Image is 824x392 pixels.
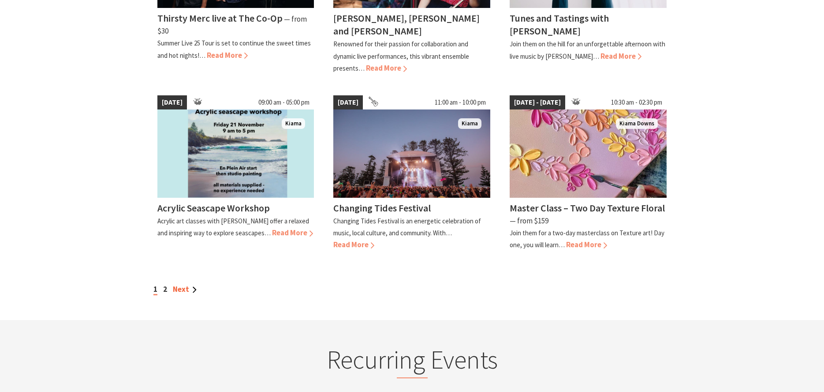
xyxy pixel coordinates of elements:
a: 2 [163,284,167,294]
span: Read More [566,240,607,249]
h2: Recurring Events [239,344,585,379]
img: textured flowers on canvas [510,109,667,198]
p: Join them on the hill for an unforgettable afternoon with live music by [PERSON_NAME]… [510,40,665,60]
span: 1 [153,284,157,295]
h4: [PERSON_NAME], [PERSON_NAME] and [PERSON_NAME] [333,12,480,37]
h4: Acrylic Seascape Workshop [157,202,270,214]
span: Kiama [458,118,481,129]
a: [DATE] - [DATE] 10:30 am - 02:30 pm textured flowers on canvas Kiama Downs Master Class – Two Day... [510,95,667,251]
span: [DATE] - [DATE] [510,95,565,109]
p: Join them for a two-day masterclass on Texture art! Day one, you will learn… [510,229,664,249]
span: Read More [333,240,374,249]
span: [DATE] [157,95,187,109]
p: Changing Tides Festival is an energetic celebration of music, local culture, and community. With… [333,217,481,237]
span: 11:00 am - 10:00 pm [430,95,490,109]
span: Kiama Downs [616,118,658,129]
h4: Thirsty Merc live at The Co-Op [157,12,283,24]
p: Acrylic art classes with [PERSON_NAME] offer a relaxed and inspiring way to explore seascapes… [157,217,309,237]
span: Read More [272,228,313,237]
span: Kiama [282,118,305,129]
h4: Tunes and Tastings with [PERSON_NAME] [510,12,609,37]
p: Renowned for their passion for collaboration and dynamic live performances, this vibrant ensemble... [333,40,469,72]
a: Next [173,284,197,294]
span: 09:00 am - 05:00 pm [254,95,314,109]
span: Read More [600,51,641,61]
p: Summer Live 25 Tour is set to continue the sweet times and hot nights!… [157,39,311,59]
h4: Master Class – Two Day Texture Floral [510,202,665,214]
h4: Changing Tides Festival [333,202,431,214]
span: Read More [207,50,248,60]
img: Changing Tides Main Stage [333,109,490,198]
span: ⁠— from $159 [510,216,548,226]
span: [DATE] [333,95,363,109]
a: [DATE] 11:00 am - 10:00 pm Changing Tides Main Stage Kiama Changing Tides Festival Changing Tides... [333,95,490,251]
span: 10:30 am - 02:30 pm [607,95,667,109]
a: [DATE] 09:00 am - 05:00 pm Kiama Acrylic Seascape Workshop Acrylic art classes with [PERSON_NAME]... [157,95,314,251]
span: Read More [366,63,407,73]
